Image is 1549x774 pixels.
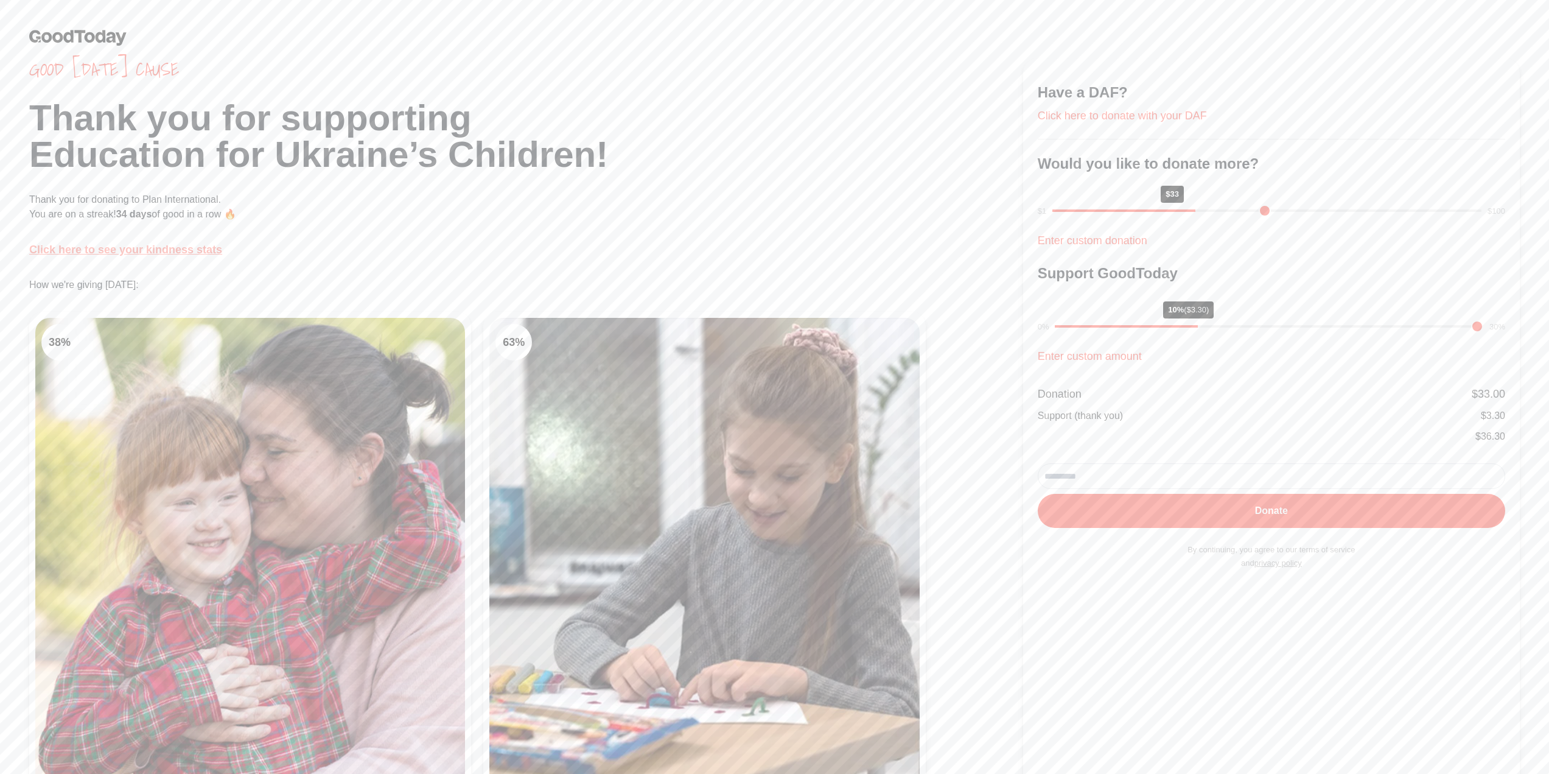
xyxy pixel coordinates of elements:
[1038,350,1142,362] a: Enter custom amount
[1038,264,1505,283] h3: Support GoodToday
[1481,409,1505,423] div: $
[1038,83,1505,102] h3: Have a DAF?
[1038,154,1505,174] h3: Would you like to donate more?
[1481,431,1505,442] span: 36.30
[29,58,1023,80] span: Good [DATE] cause
[1161,186,1184,203] div: $33
[1486,410,1505,421] span: 3.30
[1038,110,1207,122] a: Click here to donate with your DAF
[1163,301,1214,318] div: 10%
[1038,543,1505,570] p: By continuing, you agree to our terms of service and
[1038,321,1049,333] div: 0%
[1488,205,1505,217] div: $100
[41,324,78,361] div: 38 %
[1254,558,1302,568] a: privacy policy
[1038,385,1082,403] div: Donation
[1184,305,1209,314] span: ($3.30)
[1478,388,1505,400] span: 33.00
[1475,429,1505,444] div: $
[29,244,222,256] a: Click here to see your kindness stats
[1038,409,1124,423] div: Support (thank you)
[1038,234,1147,247] a: Enter custom donation
[1472,385,1505,403] div: $
[29,278,1023,292] p: How we're giving [DATE]:
[1038,494,1505,528] button: Donate
[29,29,127,46] img: GoodToday
[29,100,1023,173] h1: Thank you for supporting Education for Ukraine’s Children!
[1489,321,1505,333] div: 30%
[495,324,532,361] div: 63 %
[1038,205,1046,217] div: $1
[116,209,152,219] span: 34 days
[29,192,1023,222] p: Thank you for donating to Plan International. You are on a streak! of good in a row 🔥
